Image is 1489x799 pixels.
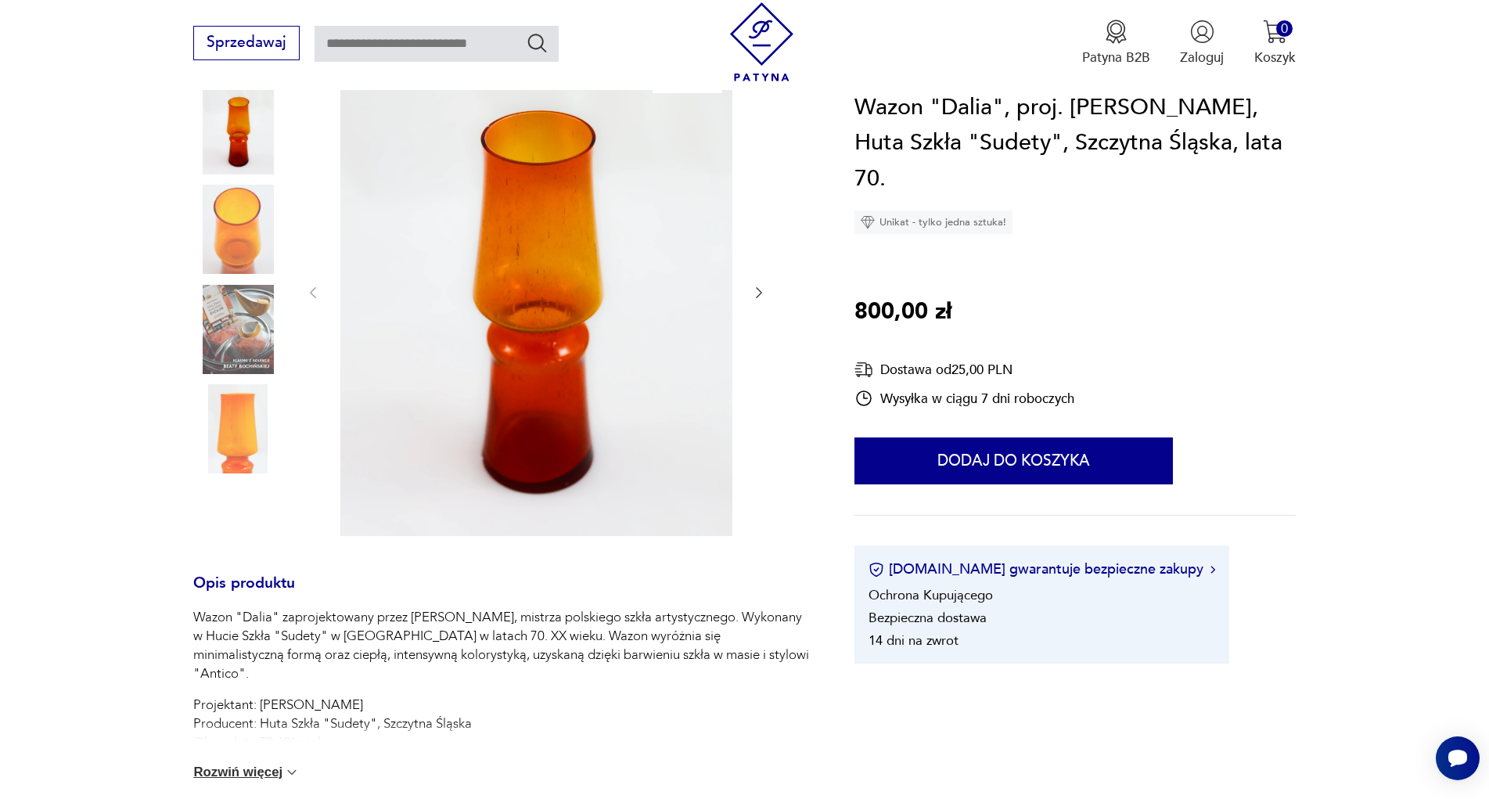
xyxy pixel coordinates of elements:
img: Zdjęcie produktu Wazon "Dalia", proj. Zbigniew Horbowy, Huta Szkła "Sudety", Szczytna Śląska, lat... [193,285,282,374]
p: Wazon "Dalia" zaprojektowany przez [PERSON_NAME], mistrza polskiego szkła artystycznego. Wykonany... [193,608,809,683]
img: Zdjęcie produktu Wazon "Dalia", proj. Zbigniew Horbowy, Huta Szkła "Sudety", Szczytna Śląska, lat... [193,85,282,175]
button: [DOMAIN_NAME] gwarantuje bezpieczne zakupy [869,560,1215,580]
p: Patyna B2B [1082,49,1150,67]
img: Ikona strzałki w prawo [1210,566,1215,574]
div: 0 [1276,20,1293,37]
img: Ikona certyfikatu [869,562,884,578]
h1: Wazon "Dalia", proj. [PERSON_NAME], Huta Szkła "Sudety", Szczytna Śląska, lata 70. [854,90,1295,197]
button: Zaloguj [1180,20,1224,67]
a: Sprzedawaj [193,38,299,50]
div: Wysyłka w ciągu 7 dni roboczych [854,390,1074,408]
a: Ikona medaluPatyna B2B [1082,20,1150,67]
h3: Opis produktu [193,578,809,609]
li: Bezpieczna dostawa [869,610,987,628]
button: Patyna B2B [1082,20,1150,67]
p: Zaloguj [1180,49,1224,67]
button: Rozwiń więcej [193,765,300,780]
img: chevron down [284,765,300,780]
li: 14 dni na zwrot [869,632,958,650]
p: 800,00 zł [854,295,951,331]
img: Zdjęcie produktu Wazon "Dalia", proj. Zbigniew Horbowy, Huta Szkła "Sudety", Szczytna Śląska, lat... [193,185,282,274]
p: Koszyk [1254,49,1296,67]
img: Ikona dostawy [854,361,873,380]
button: Sprzedawaj [193,26,299,60]
img: Zdjęcie produktu Wazon "Dalia", proj. Zbigniew Horbowy, Huta Szkła "Sudety", Szczytna Śląska, lat... [340,46,732,536]
li: Ochrona Kupującego [869,587,993,605]
button: Szukaj [526,31,548,54]
img: Zdjęcie produktu Wazon "Dalia", proj. Zbigniew Horbowy, Huta Szkła "Sudety", Szczytna Śląska, lat... [193,384,282,473]
img: Ikonka użytkownika [1190,20,1214,44]
img: Patyna - sklep z meblami i dekoracjami vintage [722,2,801,81]
iframe: Smartsupp widget button [1436,736,1480,780]
div: Dostawa od 25,00 PLN [854,361,1074,380]
img: Ikona koszyka [1263,20,1287,44]
div: Unikat - tylko jedna sztuka! [854,211,1012,235]
button: 0Koszyk [1254,20,1296,67]
button: Dodaj do koszyka [854,438,1173,485]
img: Ikona medalu [1104,20,1128,44]
img: Ikona diamentu [861,216,875,230]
